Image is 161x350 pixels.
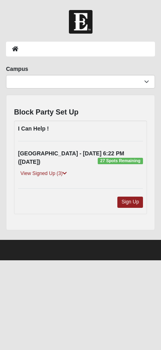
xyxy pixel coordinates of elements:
[6,65,28,73] label: Campus
[18,150,124,165] strong: [GEOGRAPHIC_DATA] - [DATE] 6:22 PM ([DATE])
[18,169,69,178] a: View Signed Up (3)
[98,158,143,164] span: 27 Spots Remaining
[14,108,78,117] h4: Block Party Set Up
[117,197,143,207] a: Sign Up
[18,125,49,132] strong: I Can Help !
[69,10,93,34] img: Church of Eleven22 Logo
